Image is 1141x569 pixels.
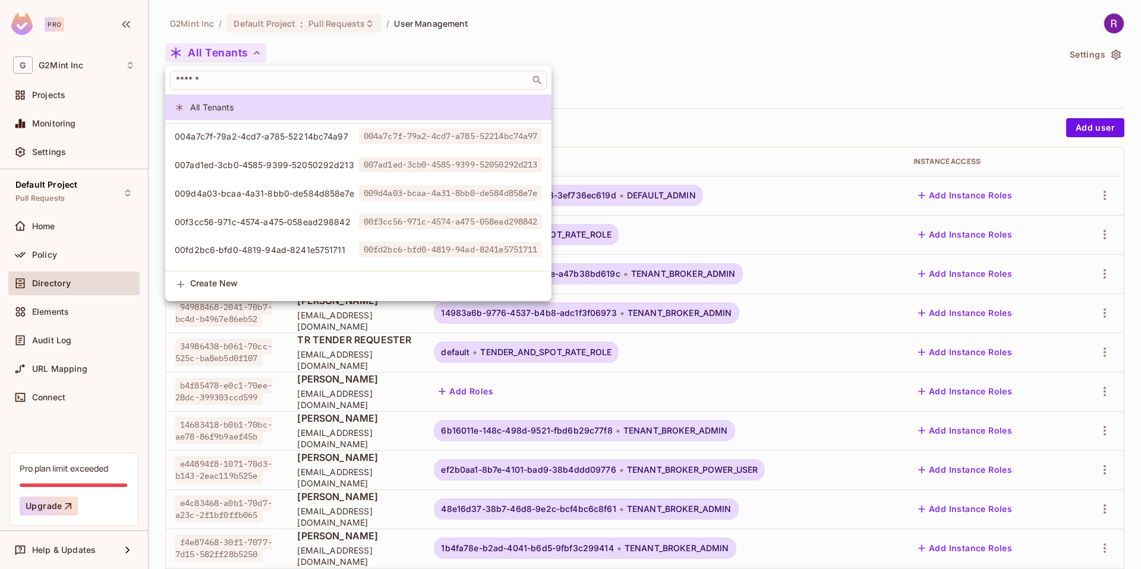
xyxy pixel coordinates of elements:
span: 00f3cc56-971c-4574-a475-058ead298842 [359,214,543,229]
span: 004a7c7f-79a2-4cd7-a785-52214bc74a97 [359,128,543,144]
span: 00fd2bc6-bfd0-4819-94ad-8241e5751711 [175,244,359,255]
span: 007ad1ed-3cb0-4585-9399-52050292d213 [175,159,359,170]
div: Show only users with a role in this tenant: 004a7c7f-79a2-4cd7-a785-52214bc74a97 [165,124,551,149]
div: Show only users with a role in this tenant: 012ad9e0-b6c3-47fb-9a80-9b32466fbbf6 [165,265,551,291]
span: 00f3cc56-971c-4574-a475-058ead298842 [175,216,359,227]
span: 009d4a03-bcaa-4a31-8bb0-de584d858e7e [359,185,543,201]
span: All Tenants [190,102,542,113]
span: 012ad9e0-b6c3-47fb-9a80-9b32466fbbf6 [359,270,543,286]
div: Show only users with a role in this tenant: 00f3cc56-971c-4574-a475-058ead298842 [165,209,551,235]
span: 00fd2bc6-bfd0-4819-94ad-8241e5751711 [359,242,543,257]
span: 004a7c7f-79a2-4cd7-a785-52214bc74a97 [175,131,359,142]
span: 009d4a03-bcaa-4a31-8bb0-de584d858e7e [175,188,359,199]
div: Show only users with a role in this tenant: 00fd2bc6-bfd0-4819-94ad-8241e5751711 [165,237,551,263]
div: Show only users with a role in this tenant: 009d4a03-bcaa-4a31-8bb0-de584d858e7e [165,181,551,206]
div: Show only users with a role in this tenant: 007ad1ed-3cb0-4585-9399-52050292d213 [165,152,551,178]
span: Create New [190,279,542,288]
span: 007ad1ed-3cb0-4585-9399-52050292d213 [359,157,543,172]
